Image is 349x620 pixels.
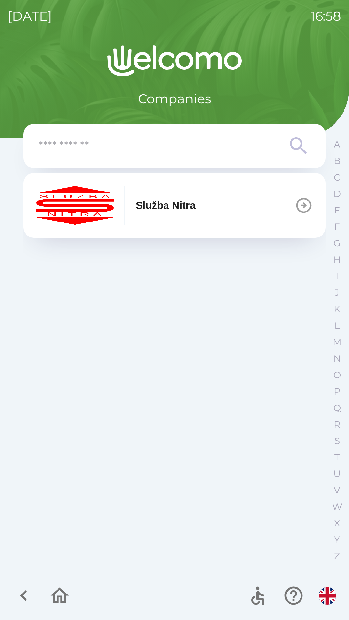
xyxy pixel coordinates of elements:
p: D [333,188,341,200]
p: R [334,419,340,430]
p: S [334,435,340,447]
p: K [334,304,340,315]
button: N [329,350,345,367]
p: W [332,501,342,512]
button: W [329,499,345,515]
p: H [333,254,341,265]
button: Y [329,532,345,548]
button: P [329,383,345,400]
button: C [329,169,345,186]
p: Companies [138,89,211,108]
p: [DATE] [8,6,52,26]
button: H [329,252,345,268]
p: U [333,468,341,480]
p: L [334,320,340,331]
button: R [329,416,345,433]
button: B [329,153,345,169]
p: O [333,369,341,381]
button: K [329,301,345,317]
p: J [335,287,339,298]
p: 16:58 [311,6,341,26]
button: Q [329,400,345,416]
p: E [334,205,340,216]
button: J [329,284,345,301]
button: U [329,466,345,482]
p: B [334,155,341,167]
img: c55f63fc-e714-4e15-be12-dfeb3df5ea30.png [36,186,114,225]
button: M [329,334,345,350]
p: Q [333,402,341,414]
p: V [334,485,340,496]
button: X [329,515,345,532]
button: T [329,449,345,466]
p: Služba Nitra [136,198,196,213]
p: Y [334,534,340,545]
button: S [329,433,345,449]
button: A [329,136,345,153]
button: G [329,235,345,252]
button: F [329,219,345,235]
img: Logo [23,45,326,76]
button: Z [329,548,345,564]
p: N [333,353,341,364]
button: O [329,367,345,383]
p: M [333,336,342,348]
p: A [334,139,340,150]
button: L [329,317,345,334]
p: X [334,518,340,529]
button: I [329,268,345,284]
button: E [329,202,345,219]
p: Z [334,551,340,562]
button: Služba Nitra [23,173,326,238]
button: V [329,482,345,499]
p: P [334,386,340,397]
p: T [334,452,340,463]
p: F [334,221,340,232]
p: C [334,172,340,183]
p: G [333,238,341,249]
button: D [329,186,345,202]
p: I [336,271,338,282]
img: en flag [319,587,336,604]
